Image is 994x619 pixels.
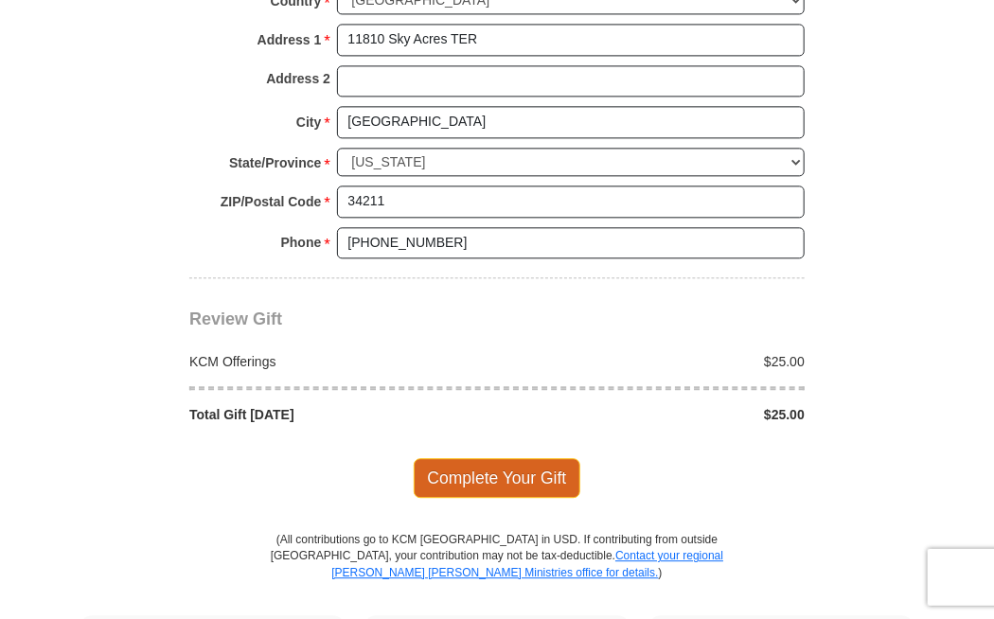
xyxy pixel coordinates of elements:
p: (All contributions go to KCM [GEOGRAPHIC_DATA] in USD. If contributing from outside [GEOGRAPHIC_D... [270,532,724,614]
strong: City [296,109,321,135]
strong: Phone [281,229,322,256]
span: Review Gift [189,309,282,328]
strong: State/Province [229,150,321,176]
a: Contact your regional [PERSON_NAME] [PERSON_NAME] Ministries office for details. [331,549,723,578]
div: $25.00 [497,405,815,424]
strong: ZIP/Postal Code [221,188,322,215]
strong: Address 1 [257,27,322,53]
span: Complete Your Gift [414,458,581,498]
div: $25.00 [497,352,815,371]
strong: Address 2 [266,65,330,92]
div: KCM Offerings [180,352,498,371]
div: Total Gift [DATE] [180,405,498,424]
